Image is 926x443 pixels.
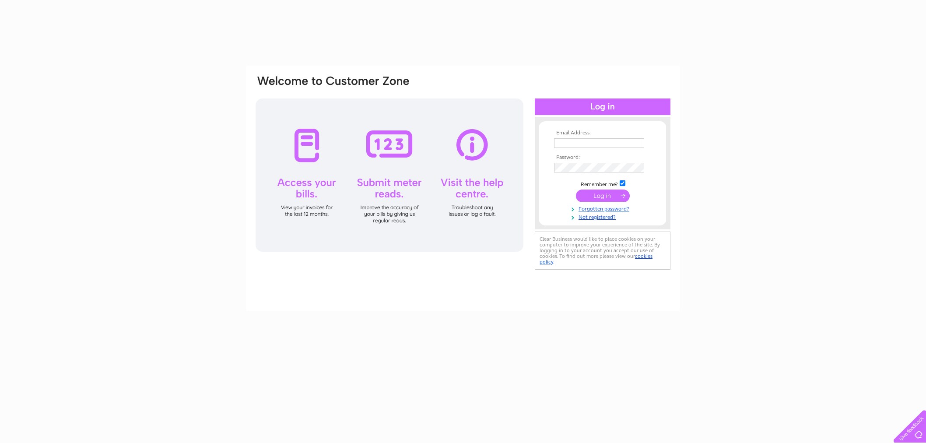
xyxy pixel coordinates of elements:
td: Remember me? [552,179,653,188]
input: Submit [576,190,630,202]
th: Email Address: [552,130,653,136]
div: Clear Business would like to place cookies on your computer to improve your experience of the sit... [535,232,670,270]
a: Not registered? [554,212,653,221]
th: Password: [552,155,653,161]
a: Forgotten password? [554,204,653,212]
a: cookies policy [540,253,652,265]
